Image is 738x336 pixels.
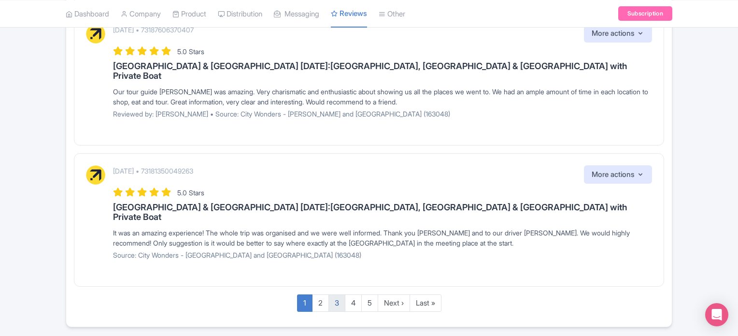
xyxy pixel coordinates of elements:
a: 2 [312,294,329,312]
p: [DATE] • 73187606370407 [113,25,194,35]
p: Reviewed by: [PERSON_NAME] • Source: City Wonders - [PERSON_NAME] and [GEOGRAPHIC_DATA] (163048) [113,109,652,119]
a: Last » [410,294,441,312]
h3: [GEOGRAPHIC_DATA] & [GEOGRAPHIC_DATA] [DATE]:[GEOGRAPHIC_DATA], [GEOGRAPHIC_DATA] & [GEOGRAPHIC_D... [113,61,652,81]
h3: [GEOGRAPHIC_DATA] & [GEOGRAPHIC_DATA] [DATE]:[GEOGRAPHIC_DATA], [GEOGRAPHIC_DATA] & [GEOGRAPHIC_D... [113,203,652,222]
div: It was an amazing experience! The whole trip was organised and we were well informed. Thank you [... [113,228,652,248]
p: Source: City Wonders - [GEOGRAPHIC_DATA] and [GEOGRAPHIC_DATA] (163048) [113,250,652,260]
div: Open Intercom Messenger [705,303,728,326]
button: More actions [584,165,652,184]
button: More actions [584,24,652,43]
a: Subscription [618,6,672,21]
span: 5.0 Stars [177,47,204,56]
a: Distribution [218,0,262,27]
div: Our tour guide [PERSON_NAME] was amazing. Very charismatic and enthusiastic about showing us all ... [113,87,652,107]
a: 3 [328,294,345,312]
a: 1 [297,294,312,312]
a: Messaging [274,0,319,27]
a: Next › [378,294,410,312]
a: Company [121,0,161,27]
a: 5 [361,294,378,312]
p: [DATE] • 73181350049263 [113,166,193,176]
a: Other [379,0,405,27]
a: Product [172,0,206,27]
a: Dashboard [66,0,109,27]
img: Expedia Logo [86,24,105,44]
a: 4 [345,294,362,312]
span: 5.0 Stars [177,189,204,197]
img: Expedia Logo [86,165,105,185]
